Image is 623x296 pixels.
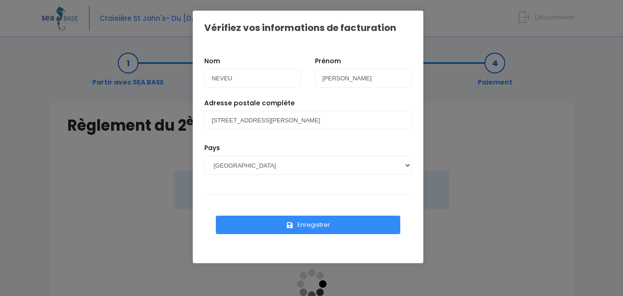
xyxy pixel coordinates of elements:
button: Enregistrer [216,216,400,234]
label: Adresse postale complète [204,98,295,108]
label: Prénom [315,56,341,66]
label: Pays [204,143,220,153]
h1: Vérifiez vos informations de facturation [204,22,396,33]
label: Nom [204,56,220,66]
